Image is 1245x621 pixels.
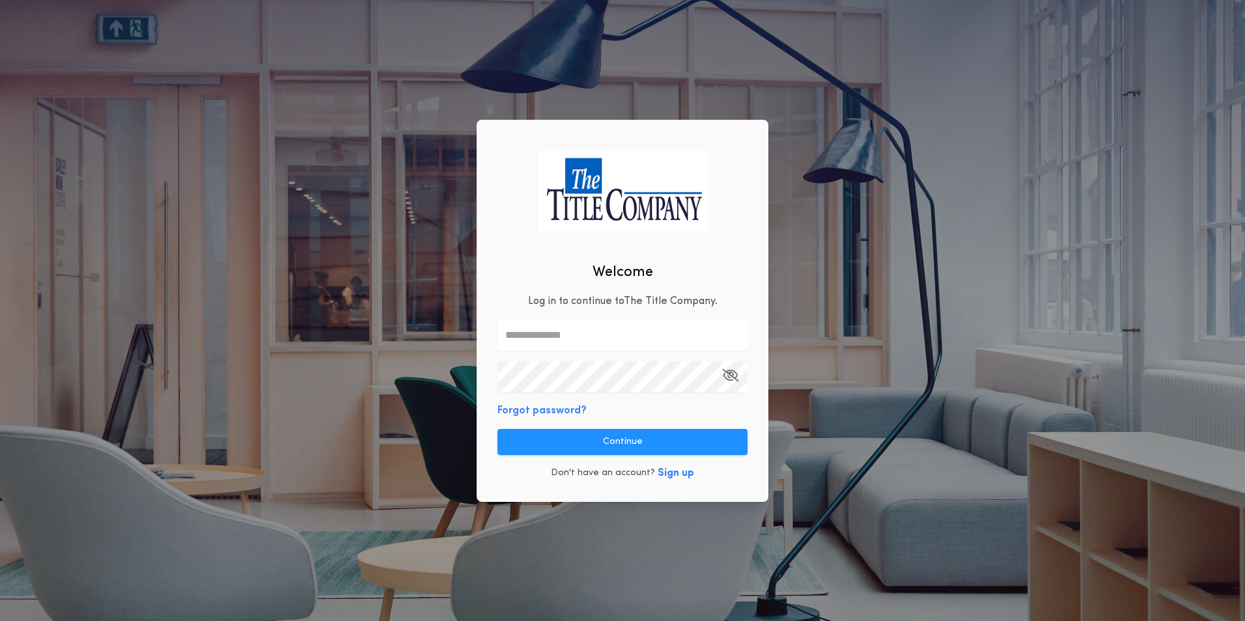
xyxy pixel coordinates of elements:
[537,150,708,230] img: logo
[497,429,748,455] button: Continue
[497,403,587,419] button: Forgot password?
[658,465,694,481] button: Sign up
[551,467,655,480] p: Don't have an account?
[593,262,653,283] h2: Welcome
[528,294,718,309] p: Log in to continue to The Title Company .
